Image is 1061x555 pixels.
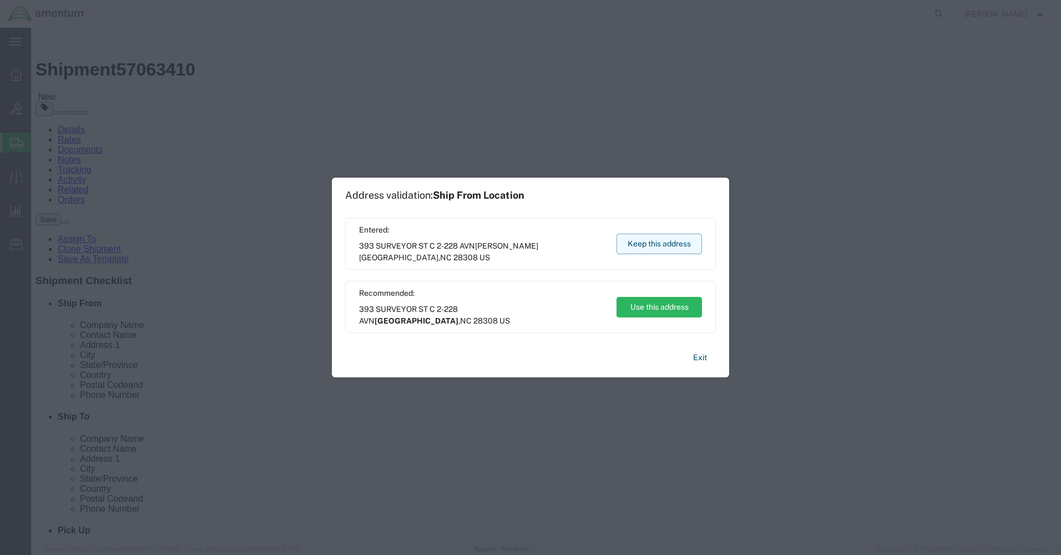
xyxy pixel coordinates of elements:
[433,189,524,201] span: Ship From Location
[617,297,702,317] button: Use this address
[479,253,490,262] span: US
[440,253,452,262] span: NC
[359,304,606,327] span: 393 SURVEYOR ST C 2-228 AVN ,
[359,241,538,262] span: [PERSON_NAME][GEOGRAPHIC_DATA]
[684,348,716,367] button: Exit
[460,316,472,325] span: NC
[453,253,478,262] span: 28308
[345,189,524,201] h1: Address validation:
[375,316,458,325] span: [GEOGRAPHIC_DATA]
[499,316,510,325] span: US
[359,287,606,299] span: Recommended:
[617,234,702,254] button: Keep this address
[473,316,498,325] span: 28308
[359,224,606,236] span: Entered:
[359,240,606,264] span: 393 SURVEYOR ST C 2-228 AVN ,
